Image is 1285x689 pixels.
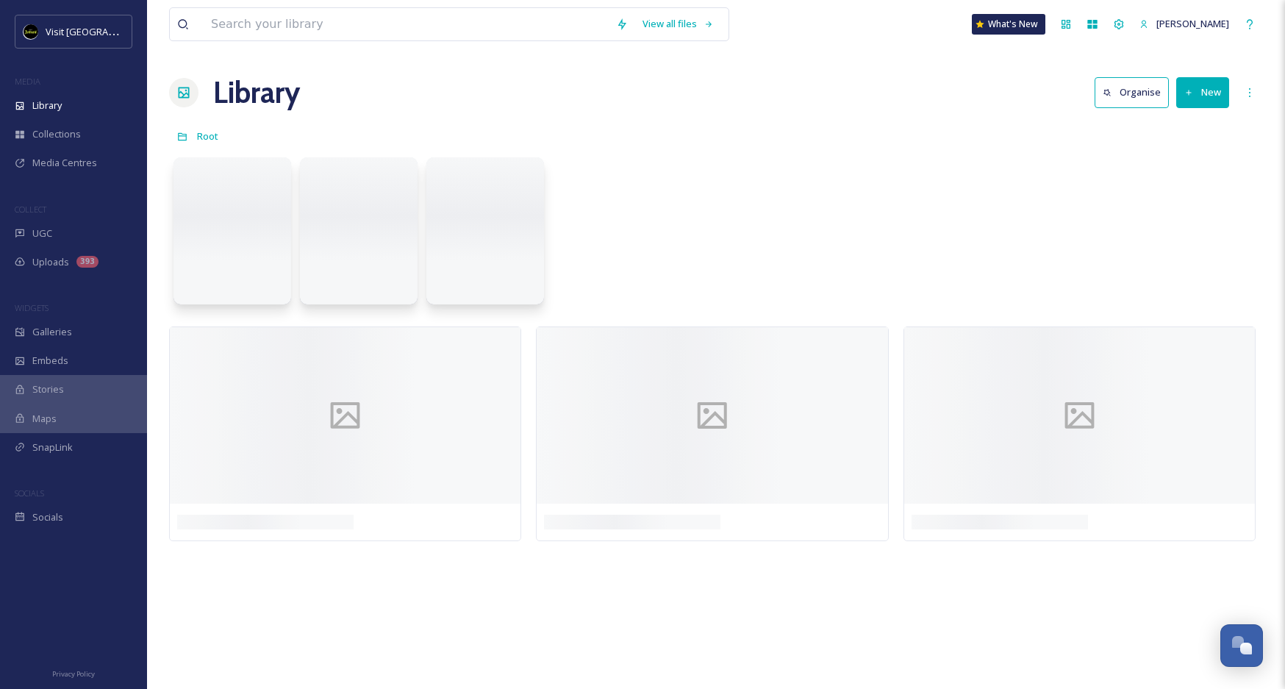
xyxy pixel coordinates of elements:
span: COLLECT [15,204,46,215]
span: Library [32,99,62,113]
span: Socials [32,510,63,524]
span: Embeds [32,354,68,368]
span: [PERSON_NAME] [1156,17,1229,30]
a: Library [213,71,300,115]
div: 393 [76,256,99,268]
span: Stories [32,382,64,396]
span: Collections [32,127,81,141]
span: WIDGETS [15,302,49,313]
button: Organise [1095,77,1169,107]
span: Galleries [32,325,72,339]
a: View all files [635,10,721,38]
span: Media Centres [32,156,97,170]
span: Privacy Policy [52,669,95,679]
span: SOCIALS [15,488,44,499]
span: Uploads [32,255,69,269]
button: New [1176,77,1229,107]
a: Root [197,127,218,145]
a: Privacy Policy [52,664,95,682]
a: What's New [972,14,1045,35]
img: VISIT%20DETROIT%20LOGO%20-%20BLACK%20BACKGROUND.png [24,24,38,39]
span: Root [197,129,218,143]
span: MEDIA [15,76,40,87]
a: [PERSON_NAME] [1132,10,1236,38]
span: SnapLink [32,440,73,454]
input: Search your library [204,8,609,40]
span: Maps [32,412,57,426]
button: Open Chat [1220,624,1263,667]
span: UGC [32,226,52,240]
span: Visit [GEOGRAPHIC_DATA] [46,24,160,38]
